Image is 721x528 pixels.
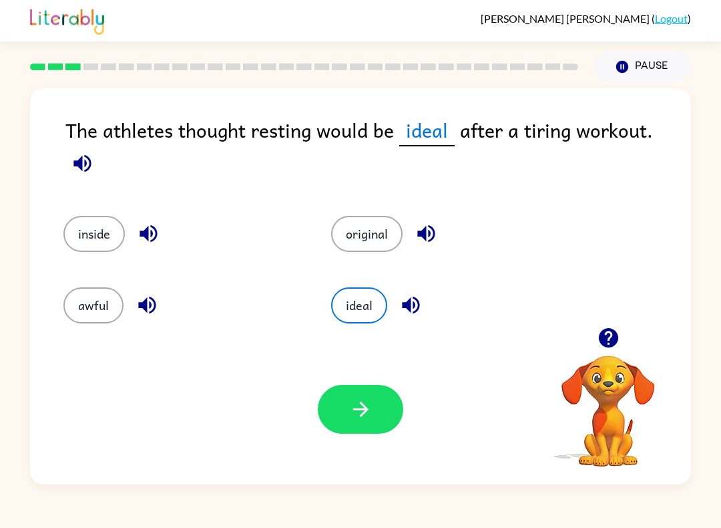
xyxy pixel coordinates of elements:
[63,287,124,323] button: awful
[65,115,691,189] div: The athletes thought resting would be after a tiring workout.
[655,12,688,25] a: Logout
[594,51,691,82] button: Pause
[63,216,125,252] button: inside
[331,287,387,323] button: ideal
[30,5,104,35] img: Literably
[481,12,652,25] span: [PERSON_NAME] [PERSON_NAME]
[399,115,455,146] span: ideal
[331,216,403,252] button: original
[541,335,675,469] video: Your browser must support playing .mp4 files to use Literably. Please try using another browser.
[481,12,691,25] div: ( )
